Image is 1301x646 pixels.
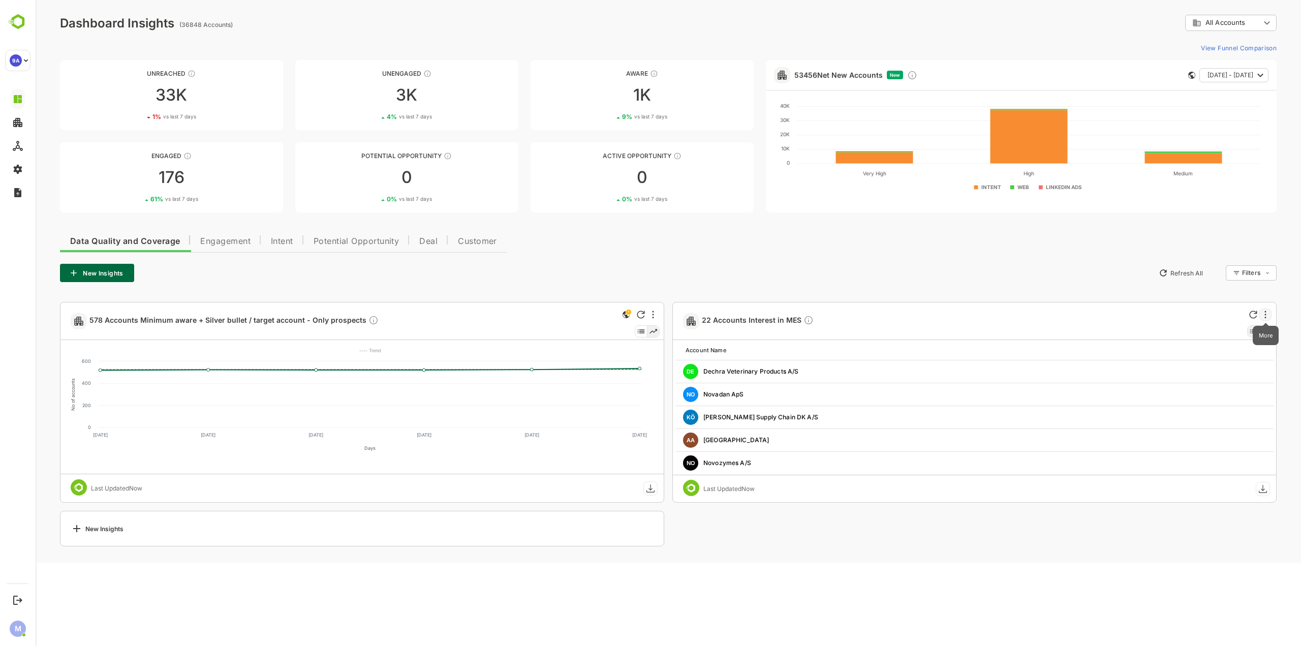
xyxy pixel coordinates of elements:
span: Deal [384,237,402,245]
text: 10K [746,145,754,151]
div: M [10,621,26,637]
div: 9A [10,54,22,67]
div: 176 [24,169,247,186]
text: 600 [46,358,55,364]
text: 20K [745,131,754,137]
button: [DATE] - [DATE] [1164,68,1233,82]
div: More [616,311,618,319]
span: Data Quality and Coverage [35,237,144,245]
div: Description not present [768,315,778,327]
span: 22 Accounts Interest in MES [666,315,778,327]
div: All Accounts [1150,13,1241,33]
text: Days [329,445,340,451]
span: 578 Accounts Minimum aware + Silver bullet / target account - Only prospects [54,315,343,327]
div: 33K [24,87,247,103]
div: These accounts have not shown enough engagement and need nurturing [388,70,396,78]
text: 0 [751,160,754,166]
text: High [988,170,999,177]
span: NO [651,459,659,467]
span: [DATE] - [DATE] [1172,69,1218,82]
div: Refresh [1214,311,1222,319]
span: vs last 7 days [128,113,161,120]
div: These accounts have open opportunities which might be at any of the Sales Stages [638,152,646,160]
img: BambooboxLogoMark.f1c84d78b4c51b1a7b5f700c9845e183.svg [5,12,31,32]
div: Novozymes A/S [640,455,1189,471]
div: New Insights [35,522,88,535]
a: Novadan ApS [668,390,708,398]
table: customized table [640,341,1238,474]
div: 0 [260,169,483,186]
text: 0 [52,424,55,430]
a: AwareThese accounts have just entered the buying cycle and need further nurturing1K9%vs last 7 days [495,60,718,130]
div: Aarhus Universitet [640,433,1189,448]
div: Refresh [601,311,609,319]
text: [DATE] [381,432,396,438]
text: [DATE] [597,432,611,438]
div: These accounts are MQAs and can be passed on to Inside Sales [408,152,416,160]
span: DE [651,368,659,375]
text: [DATE] [57,432,72,438]
div: Dashboard Insights [24,16,139,30]
a: [GEOGRAPHIC_DATA] [668,436,734,444]
text: Very High [827,170,851,177]
span: New [854,72,864,78]
span: Intent [235,237,258,245]
div: 1 % [117,113,161,120]
div: 0 [495,169,718,186]
span: Customer [422,237,461,245]
div: 3K [260,87,483,103]
div: Filters [1205,264,1241,282]
div: Dechra Veterinary Products A/S [640,364,1189,379]
text: 200 [47,403,55,408]
button: Logout [11,593,24,607]
div: More [1217,326,1243,345]
text: [DATE] [273,432,288,438]
a: [PERSON_NAME] Supply Chain DK A/S [668,413,783,421]
div: This card does not support filter and segments [1153,72,1160,79]
div: More [1229,311,1231,319]
a: New Insights [24,264,99,282]
a: 578 Accounts Minimum aware + Silver bullet / target account - Only prospectsDescription not present [54,315,347,327]
div: 1K [495,87,718,103]
text: 40K [745,103,754,109]
div: Description not present [333,315,343,327]
div: Unengaged [260,70,483,77]
div: Novadan ApS [640,387,1189,402]
div: This is a global insight. Segment selection is not applicable for this view [584,309,597,322]
button: View Funnel Comparison [1161,40,1241,56]
span: vs last 7 days [599,195,632,203]
div: Körber Supply Chain DK A/S [640,410,1189,425]
button: Refresh All [1119,265,1172,281]
div: Unreached [24,70,247,77]
span: KÖ [651,414,659,421]
div: Potential Opportunity [260,152,483,160]
span: Dechra Veterinary Products A/S [668,367,763,375]
span: All Accounts [1170,19,1210,26]
div: These accounts have not been engaged with for a defined time period [152,70,160,78]
th: Account Name [640,341,1238,360]
div: Engaged [24,152,247,160]
text: [DATE] [489,432,504,438]
div: Aware [495,70,718,77]
span: AA [651,437,659,444]
text: ---- Trend [324,348,346,353]
a: 53456Net New Accounts [759,71,847,79]
text: [DATE] [165,432,180,438]
a: UnreachedThese accounts have not been engaged with for a defined time period33K1%vs last 7 days [24,60,247,130]
a: Active OpportunityThese accounts have open opportunities which might be at any of the Sales Stage... [495,142,718,212]
ag: (36848 Accounts) [144,21,200,28]
a: Novozymes A/S [668,459,716,467]
span: vs last 7 days [363,113,396,120]
div: Last Updated Now [668,485,719,493]
span: vs last 7 days [130,195,163,203]
div: Last Updated Now [55,484,107,492]
div: Discover new ICP-fit accounts showing engagement — via intent surges, anonymous website visits, L... [872,70,882,80]
div: 0 % [351,195,396,203]
a: Potential OpportunityThese accounts are MQAs and can be passed on to Inside Sales00%vs last 7 days [260,142,483,212]
text: Medium [1138,170,1157,176]
div: 4 % [351,113,396,120]
div: All Accounts [1157,18,1225,27]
